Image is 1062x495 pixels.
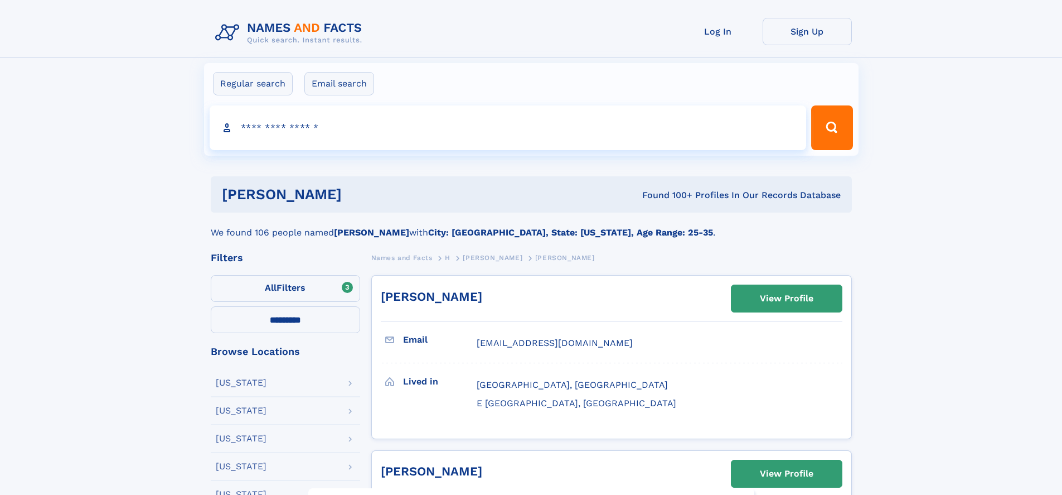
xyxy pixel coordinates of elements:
span: [GEOGRAPHIC_DATA], [GEOGRAPHIC_DATA] [477,379,668,390]
span: [PERSON_NAME] [535,254,595,262]
h3: Lived in [403,372,477,391]
a: [PERSON_NAME] [381,290,482,304]
div: View Profile [760,461,813,487]
button: Search Button [811,105,852,150]
a: Sign Up [763,18,852,45]
span: [PERSON_NAME] [463,254,522,262]
a: H [445,251,450,265]
label: Email search [304,72,374,95]
div: Filters [211,253,360,263]
input: search input [210,105,807,150]
div: Browse Locations [211,347,360,357]
div: [US_STATE] [216,378,266,387]
a: [PERSON_NAME] [381,464,482,478]
a: Log In [673,18,763,45]
div: View Profile [760,286,813,311]
b: [PERSON_NAME] [334,227,409,238]
div: [US_STATE] [216,406,266,415]
div: Found 100+ Profiles In Our Records Database [492,189,841,201]
label: Regular search [213,72,293,95]
label: Filters [211,275,360,302]
div: We found 106 people named with . [211,213,852,239]
span: All [265,282,277,293]
div: [US_STATE] [216,434,266,443]
div: [US_STATE] [216,462,266,471]
a: View Profile [731,285,842,312]
span: E [GEOGRAPHIC_DATA], [GEOGRAPHIC_DATA] [477,398,676,409]
a: [PERSON_NAME] [463,251,522,265]
a: Names and Facts [371,251,433,265]
span: H [445,254,450,262]
b: City: [GEOGRAPHIC_DATA], State: [US_STATE], Age Range: 25-35 [428,227,713,238]
img: Logo Names and Facts [211,18,371,48]
a: View Profile [731,460,842,487]
h1: [PERSON_NAME] [222,188,492,201]
span: [EMAIL_ADDRESS][DOMAIN_NAME] [477,338,633,348]
h3: Email [403,330,477,349]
